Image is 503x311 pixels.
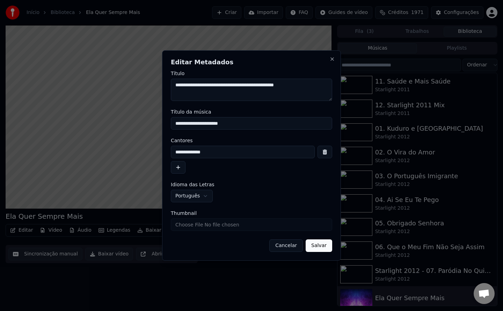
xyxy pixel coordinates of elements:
[171,182,214,187] span: Idioma das Letras
[171,109,332,114] label: Título da música
[171,59,332,65] h2: Editar Metadados
[269,239,303,252] button: Cancelar
[171,211,197,216] span: Thumbnail
[171,138,332,143] label: Cantores
[306,239,332,252] button: Salvar
[171,71,332,76] label: Título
